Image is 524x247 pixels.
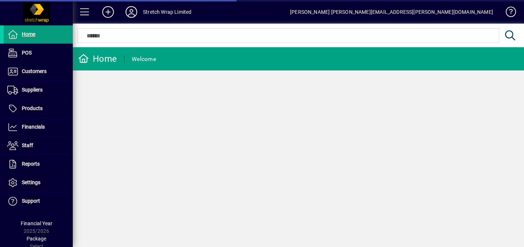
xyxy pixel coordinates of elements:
[4,137,73,155] a: Staff
[78,53,117,65] div: Home
[4,81,73,99] a: Suppliers
[4,118,73,136] a: Financials
[120,5,143,19] button: Profile
[4,192,73,210] a: Support
[22,31,35,37] span: Home
[96,5,120,19] button: Add
[4,62,73,81] a: Customers
[22,87,43,93] span: Suppliers
[27,236,46,242] span: Package
[22,68,47,74] span: Customers
[4,155,73,173] a: Reports
[4,44,73,62] a: POS
[22,179,40,185] span: Settings
[132,53,156,65] div: Welcome
[4,100,73,118] a: Products
[143,6,192,18] div: Stretch Wrap Limited
[22,105,43,111] span: Products
[22,124,45,130] span: Financials
[22,142,33,148] span: Staff
[500,1,515,25] a: Knowledge Base
[21,220,52,226] span: Financial Year
[290,6,493,18] div: [PERSON_NAME] [PERSON_NAME][EMAIL_ADDRESS][PERSON_NAME][DOMAIN_NAME]
[22,198,40,204] span: Support
[4,174,73,192] a: Settings
[22,161,40,167] span: Reports
[22,50,32,56] span: POS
